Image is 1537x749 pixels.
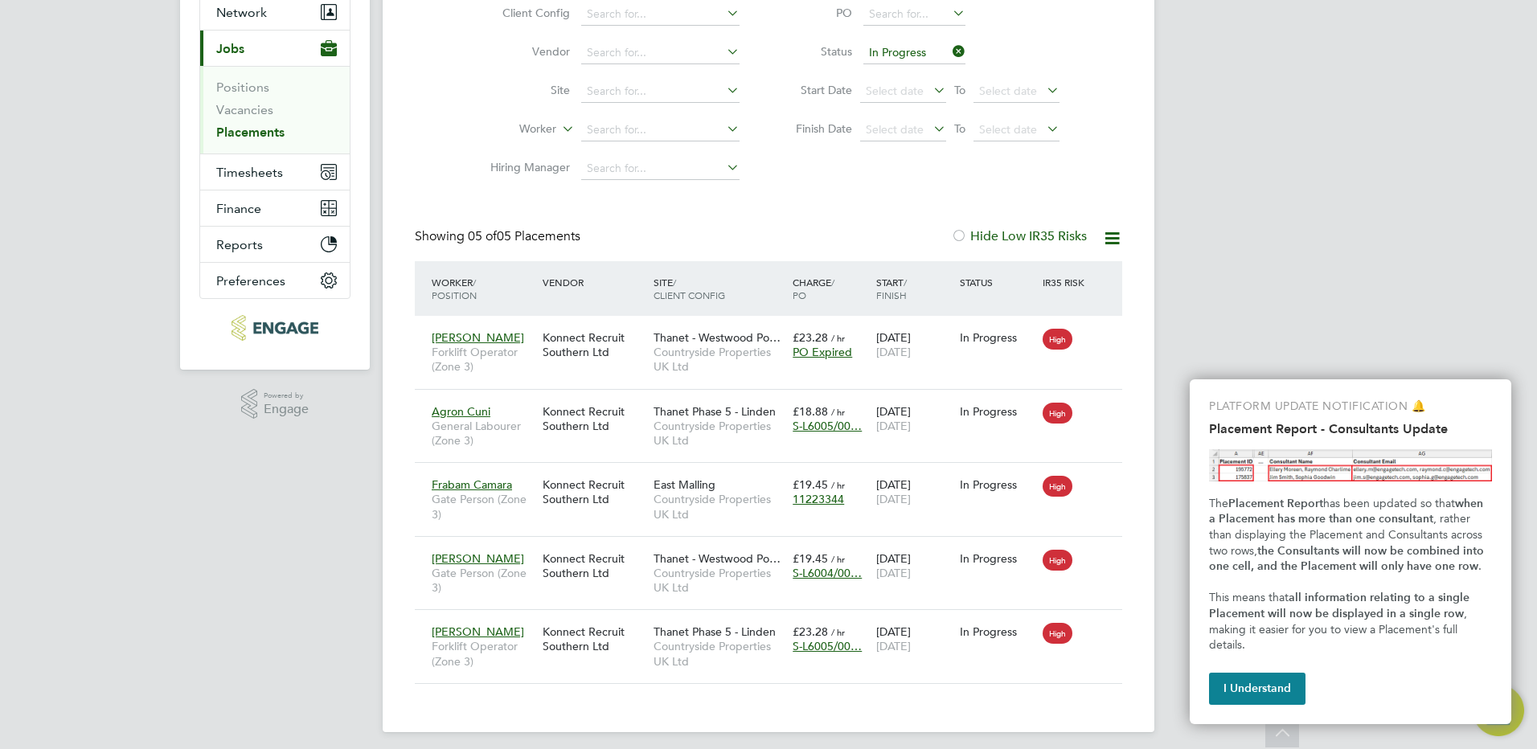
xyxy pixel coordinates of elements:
[780,6,852,20] label: PO
[1209,421,1492,436] h2: Placement Report - Consultants Update
[793,477,828,492] span: £19.45
[654,551,781,566] span: Thanet - Westwood Po…
[232,315,318,341] img: konnectrecruit-logo-retina.png
[793,330,828,345] span: £23.28
[960,330,1035,345] div: In Progress
[872,322,956,367] div: [DATE]
[581,119,740,141] input: Search for...
[1323,497,1455,510] span: has been updated so that
[789,268,872,309] div: Charge
[863,3,965,26] input: Search for...
[432,477,512,492] span: Frabam Camara
[432,551,524,566] span: [PERSON_NAME]
[650,268,789,309] div: Site
[866,84,924,98] span: Select date
[876,345,911,359] span: [DATE]
[872,268,956,309] div: Start
[1209,591,1289,604] span: This means that
[872,469,956,514] div: [DATE]
[216,102,273,117] a: Vacancies
[1209,591,1473,620] strong: all information relating to a single Placement will now be displayed in a single row
[1043,476,1072,497] span: High
[216,5,267,20] span: Network
[654,345,785,374] span: Countryside Properties UK Ltd
[654,477,715,492] span: East Malling
[1209,673,1305,705] button: I Understand
[1043,623,1072,644] span: High
[1209,497,1486,526] strong: when a Placement has more than one consultant
[428,268,539,309] div: Worker
[216,80,269,95] a: Positions
[793,551,828,566] span: £19.45
[199,315,350,341] a: Go to home page
[831,479,845,491] span: / hr
[432,330,524,345] span: [PERSON_NAME]
[216,237,263,252] span: Reports
[949,118,970,139] span: To
[960,404,1035,419] div: In Progress
[876,639,911,653] span: [DATE]
[979,84,1037,98] span: Select date
[863,42,965,64] input: Select one
[432,492,535,521] span: Gate Person (Zone 3)
[216,41,244,56] span: Jobs
[793,404,828,419] span: £18.88
[654,639,785,668] span: Countryside Properties UK Ltd
[1478,559,1482,573] span: .
[654,492,785,521] span: Countryside Properties UK Ltd
[539,322,650,367] div: Konnect Recruit Southern Ltd
[216,165,283,180] span: Timesheets
[539,543,650,588] div: Konnect Recruit Southern Ltd
[960,624,1035,639] div: In Progress
[1209,497,1228,510] span: The
[831,626,845,638] span: / hr
[654,419,785,448] span: Countryside Properties UK Ltd
[780,44,852,59] label: Status
[581,42,740,64] input: Search for...
[415,228,584,245] div: Showing
[654,276,725,301] span: / Client Config
[477,83,570,97] label: Site
[432,345,535,374] span: Forklift Operator (Zone 3)
[654,624,776,639] span: Thanet Phase 5 - Linden
[793,492,844,506] span: 11223344
[872,616,956,661] div: [DATE]
[876,419,911,433] span: [DATE]
[1043,403,1072,424] span: High
[654,404,776,419] span: Thanet Phase 5 - Linden
[949,80,970,100] span: To
[1039,268,1094,297] div: IR35 Risk
[581,80,740,103] input: Search for...
[432,276,477,301] span: / Position
[216,273,285,289] span: Preferences
[831,406,845,418] span: / hr
[216,125,285,140] a: Placements
[539,469,650,514] div: Konnect Recruit Southern Ltd
[960,477,1035,492] div: In Progress
[979,122,1037,137] span: Select date
[432,404,490,419] span: Agron Cuni
[956,268,1039,297] div: Status
[581,158,740,180] input: Search for...
[539,268,650,297] div: Vendor
[432,639,535,668] span: Forklift Operator (Zone 3)
[960,551,1035,566] div: In Progress
[539,616,650,661] div: Konnect Recruit Southern Ltd
[654,566,785,595] span: Countryside Properties UK Ltd
[780,121,852,136] label: Finish Date
[432,624,524,639] span: [PERSON_NAME]
[432,566,535,595] span: Gate Person (Zone 3)
[1209,512,1486,557] span: , rather than displaying the Placement and Consultants across two rows,
[1209,399,1492,415] p: PLATFORM UPDATE NOTIFICATION 🔔
[951,228,1087,244] label: Hide Low IR35 Risks
[654,330,781,345] span: Thanet - Westwood Po…
[831,332,845,344] span: / hr
[464,121,556,137] label: Worker
[866,122,924,137] span: Select date
[477,44,570,59] label: Vendor
[793,639,862,653] span: S-L6005/00…
[1043,550,1072,571] span: High
[264,389,309,403] span: Powered by
[793,624,828,639] span: £23.28
[468,228,580,244] span: 05 Placements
